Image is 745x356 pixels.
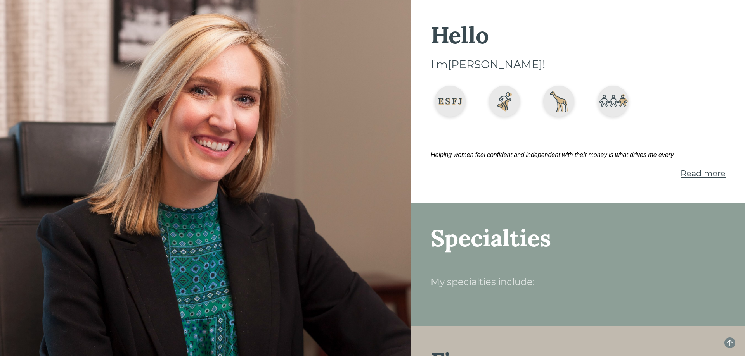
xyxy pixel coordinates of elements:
[539,83,578,122] img: Animal
[594,83,632,122] img: Birth Order
[431,83,470,122] img: MBTI
[724,337,735,348] button: arrow-up
[431,226,726,249] div: Specialties
[681,169,726,178] span: Read more
[431,273,726,291] div: My specialties include:
[726,339,734,347] span: arrow-up
[431,151,674,158] span: Helping women feel confident and independent with their money is what drives me every
[431,23,726,46] div: Hello
[485,83,524,122] img: Hobby
[431,58,726,71] div: I'm [PERSON_NAME] !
